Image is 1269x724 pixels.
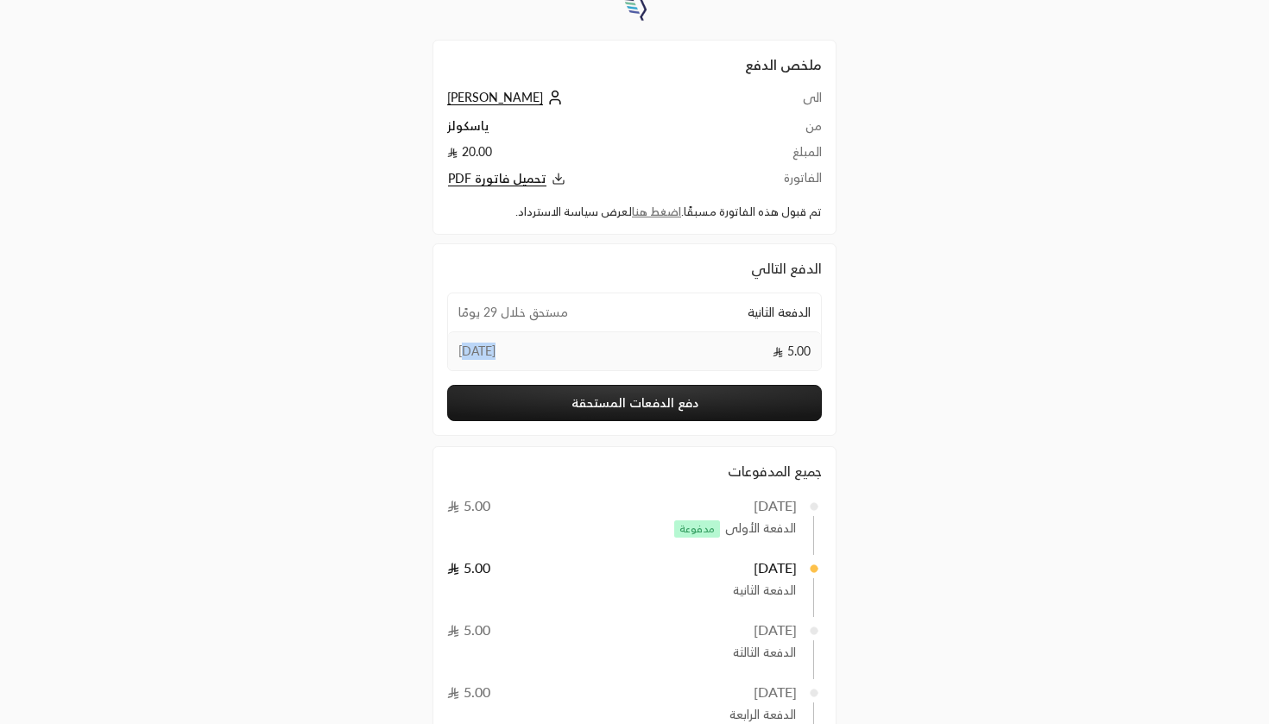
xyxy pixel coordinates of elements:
span: 5.00 [447,497,490,513]
a: [PERSON_NAME] [447,90,567,104]
span: الدفعة الثانية [748,304,811,321]
a: اضغط هنا [632,205,681,218]
div: [DATE] [754,495,798,516]
td: الفاتورة [734,169,822,189]
span: 5.00 [447,559,490,576]
span: الدفعة الرابعة [729,706,796,724]
div: تم قبول هذه الفاتورة مسبقًا. لعرض سياسة الاسترداد. [447,204,822,221]
div: [DATE] [754,620,798,640]
span: 5.00 [773,343,811,360]
td: المبلغ [734,143,822,169]
div: الدفع التالي [447,258,822,279]
span: مدفوعة [674,520,720,538]
span: 5.00 [447,621,490,638]
span: [PERSON_NAME] [447,90,543,105]
button: دفع الدفعات المستحقة [447,385,822,421]
span: تحميل فاتورة PDF [448,171,546,186]
div: [DATE] [754,557,798,578]
span: الدفعة الثالثة [733,644,796,662]
span: الدفعة الثانية [733,582,796,600]
h2: ملخص الدفع [447,54,822,75]
span: 5.00 [447,683,490,700]
td: ياسكولز [447,117,734,143]
span: الدفعة الأولى [725,519,796,538]
td: من [734,117,822,143]
td: 20.00 [447,143,734,169]
span: [DATE] [458,343,496,360]
div: [DATE] [754,682,798,702]
button: تحميل فاتورة PDF [447,169,734,189]
span: مستحق خلال 29 يومًا [458,304,568,321]
div: جميع المدفوعات [447,461,822,482]
td: الى [734,89,822,117]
